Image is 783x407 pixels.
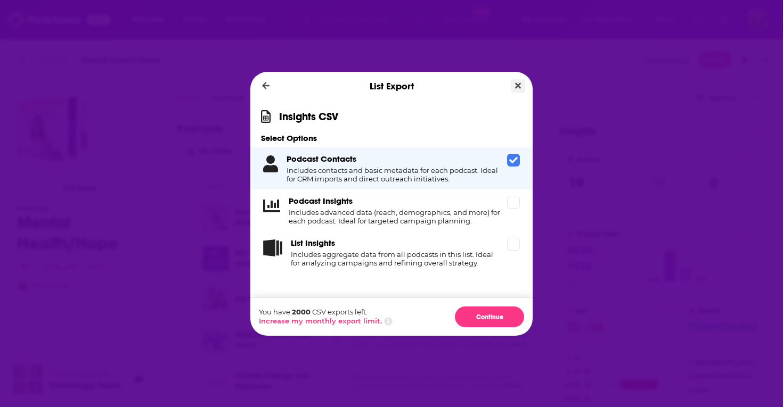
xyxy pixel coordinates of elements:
[511,79,525,93] button: Close
[279,110,338,123] h1: Insights CSV
[287,166,503,183] h4: Includes contacts and basic metadata for each podcast. Ideal for CRM imports and direct outreach ...
[250,72,533,101] div: List Export
[291,238,335,248] h3: List Insights
[259,317,382,325] button: Increase my monthly export limit.
[292,308,311,316] span: 2000
[289,208,503,225] h4: Includes advanced data (reach, demographics, and more) for each podcast. Ideal for targeted campa...
[287,154,356,164] h3: Podcast Contacts
[455,306,524,327] button: Continue
[289,196,353,206] h3: Podcast Insights
[250,133,533,143] h3: Select Options
[259,308,393,316] p: You have CSV exports left.
[291,250,503,267] h4: Includes aggregate data from all podcasts in this list. Ideal for analyzing campaigns and refinin...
